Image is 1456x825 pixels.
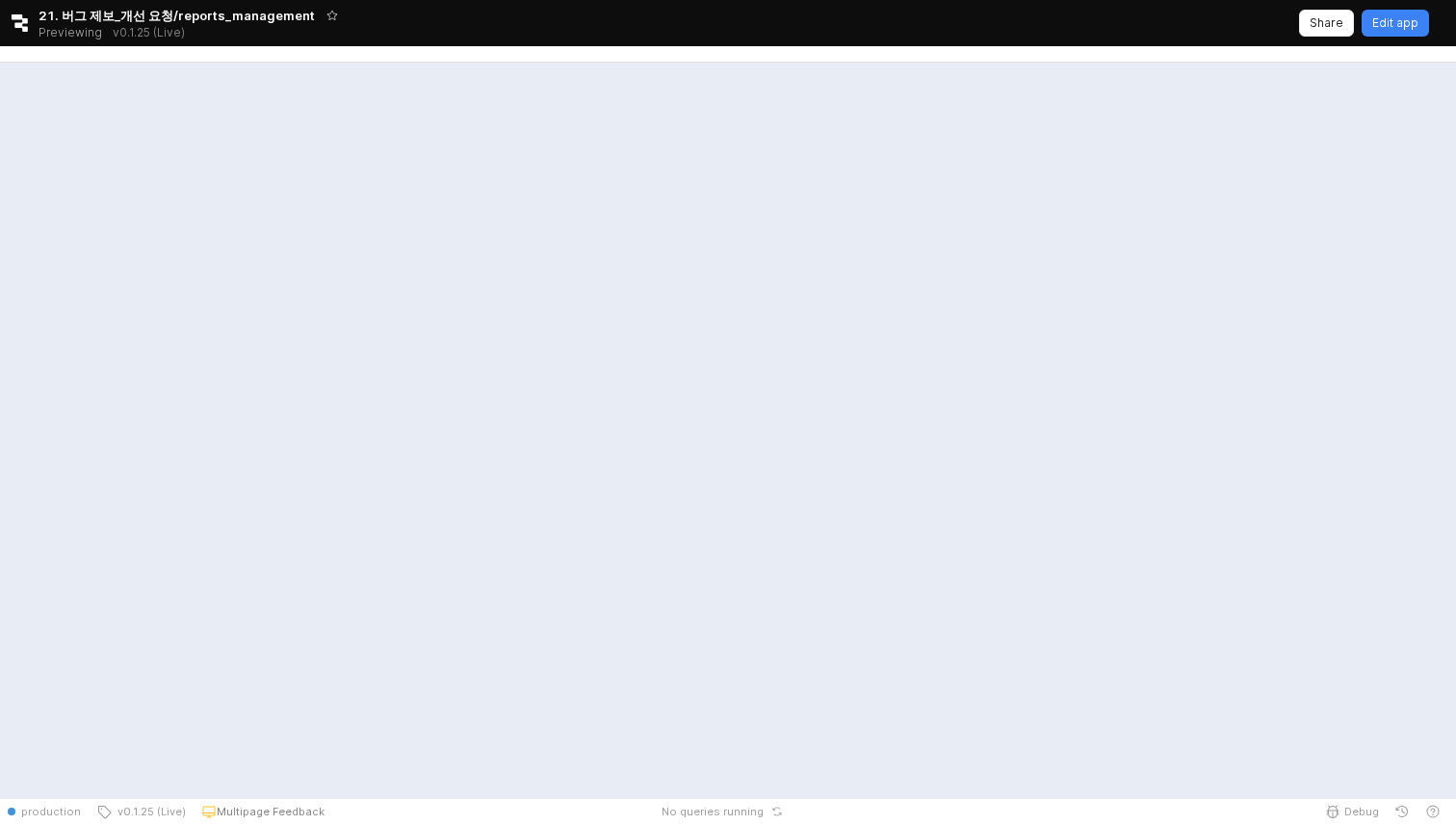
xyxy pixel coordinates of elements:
span: Debug [1344,804,1379,819]
button: v0.1.25 (Live) [89,798,194,825]
p: Edit app [1372,15,1418,31]
div: Previewing v0.1.25 (Live) [39,19,195,46]
button: Releases and History [102,19,195,46]
span: 21. 버그 제보_개선 요청/reports_management [39,6,315,25]
button: Help [1417,798,1448,825]
p: Share [1310,15,1343,31]
button: Share app [1299,10,1354,37]
p: Multipage Feedback [217,804,325,819]
button: Debug [1317,798,1387,825]
p: v0.1.25 (Live) [113,25,185,40]
span: Previewing [39,23,102,42]
span: No queries running [662,804,764,819]
button: Add app to favorites [323,6,342,25]
button: Reset app state [767,806,787,817]
button: Edit app [1362,10,1429,37]
span: v0.1.25 (Live) [112,804,186,819]
button: History [1387,798,1417,825]
button: Multipage Feedback [194,798,332,825]
span: production [21,804,81,819]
